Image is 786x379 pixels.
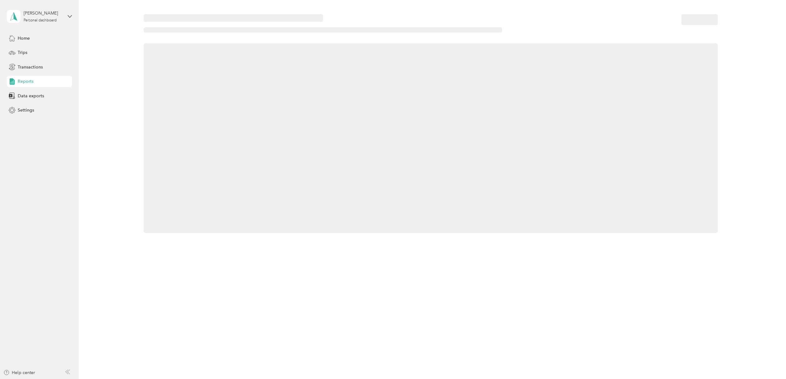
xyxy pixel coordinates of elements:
iframe: Everlance-gr Chat Button Frame [751,344,786,379]
span: Reports [18,78,34,85]
span: Settings [18,107,34,113]
span: Data exports [18,93,44,99]
span: Transactions [18,64,43,70]
div: Personal dashboard [24,19,57,22]
span: Home [18,35,30,42]
span: Trips [18,49,27,56]
button: Help center [3,369,35,376]
div: [PERSON_NAME] [24,10,62,16]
